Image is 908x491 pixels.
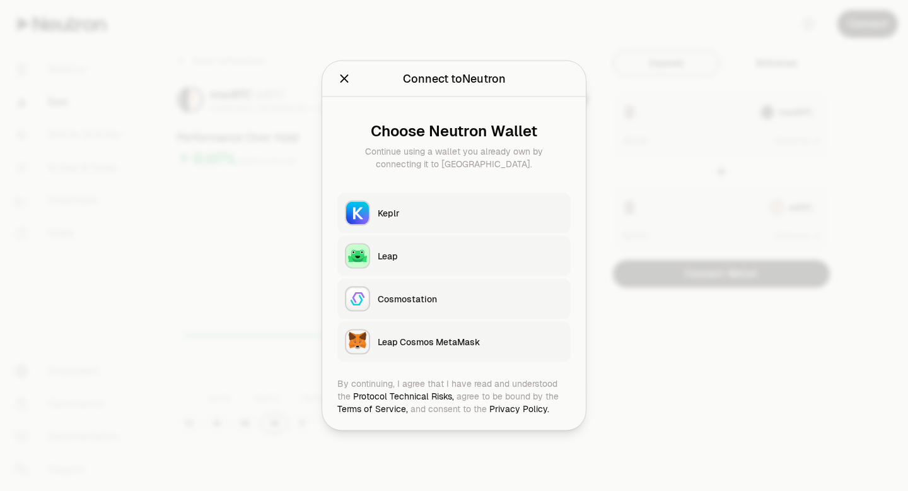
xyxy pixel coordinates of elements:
button: LeapLeap [337,236,571,276]
button: CosmostationCosmostation [337,279,571,319]
div: Leap [378,250,563,263]
div: By continuing, I agree that I have read and understood the agree to be bound by the and consent t... [337,377,571,415]
img: Keplr [346,202,369,225]
img: Cosmostation [346,288,369,311]
a: Privacy Policy. [489,403,549,415]
div: Continue using a wallet you already own by connecting it to [GEOGRAPHIC_DATA]. [347,145,561,170]
a: Protocol Technical Risks, [353,391,454,402]
button: KeplrKeplr [337,193,571,234]
div: Connect to Neutron [403,70,506,88]
img: Leap [346,245,369,268]
div: Cosmostation [378,293,563,305]
button: Leap Cosmos MetaMaskLeap Cosmos MetaMask [337,322,571,362]
div: Keplr [378,207,563,220]
a: Terms of Service, [337,403,408,415]
button: Close [337,70,351,88]
img: Leap Cosmos MetaMask [346,331,369,353]
div: Leap Cosmos MetaMask [378,336,563,348]
div: Choose Neutron Wallet [347,122,561,140]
